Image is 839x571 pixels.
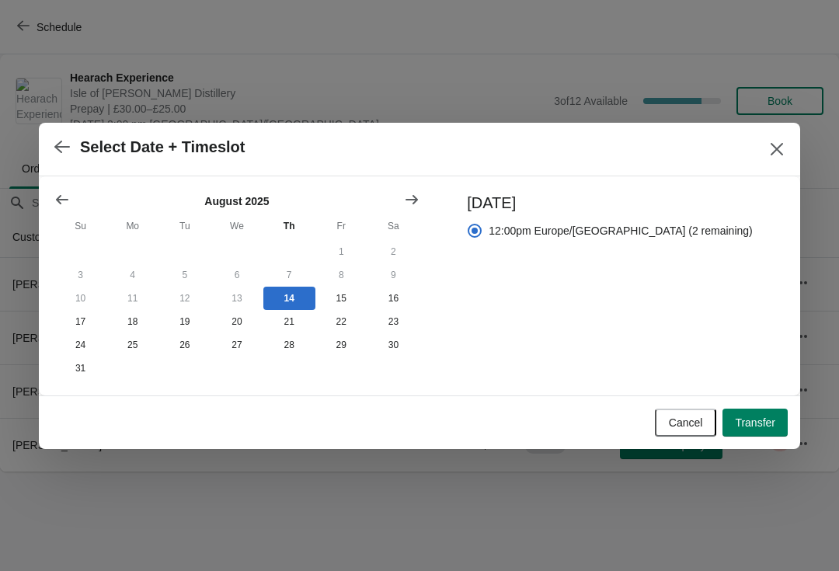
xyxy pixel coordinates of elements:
button: Tuesday August 26 2025 [158,333,211,357]
button: Tuesday August 19 2025 [158,310,211,333]
h3: [DATE] [467,192,753,214]
button: Monday August 4 2025 [106,263,158,287]
button: Sunday August 17 2025 [54,310,106,333]
button: Close [763,135,791,163]
button: Tuesday August 5 2025 [158,263,211,287]
button: Monday August 11 2025 [106,287,158,310]
button: Monday August 25 2025 [106,333,158,357]
button: Saturday August 16 2025 [367,287,419,310]
th: Friday [315,212,367,240]
h2: Select Date + Timeslot [80,138,245,156]
button: Thursday August 28 2025 [263,333,315,357]
button: Wednesday August 6 2025 [211,263,263,287]
span: 12:00pm Europe/[GEOGRAPHIC_DATA] (2 remaining) [489,223,753,238]
button: Friday August 22 2025 [315,310,367,333]
button: Sunday August 31 2025 [54,357,106,380]
button: Saturday August 30 2025 [367,333,419,357]
button: Friday August 1 2025 [315,240,367,263]
th: Thursday [263,212,315,240]
button: Friday August 8 2025 [315,263,367,287]
button: Friday August 15 2025 [315,287,367,310]
th: Tuesday [158,212,211,240]
button: Saturday August 2 2025 [367,240,419,263]
button: Sunday August 3 2025 [54,263,106,287]
button: Tuesday August 12 2025 [158,287,211,310]
th: Wednesday [211,212,263,240]
button: Show previous month, July 2025 [48,186,76,214]
button: Sunday August 10 2025 [54,287,106,310]
button: Wednesday August 13 2025 [211,287,263,310]
th: Saturday [367,212,419,240]
button: Monday August 18 2025 [106,310,158,333]
button: Cancel [655,409,717,437]
button: Show next month, September 2025 [398,186,426,214]
button: Wednesday August 27 2025 [211,333,263,357]
span: Cancel [669,416,703,429]
button: Saturday August 23 2025 [367,310,419,333]
button: Transfer [722,409,788,437]
button: Saturday August 9 2025 [367,263,419,287]
th: Sunday [54,212,106,240]
button: Sunday August 24 2025 [54,333,106,357]
button: Today Thursday August 14 2025 [263,287,315,310]
button: Wednesday August 20 2025 [211,310,263,333]
th: Monday [106,212,158,240]
button: Friday August 29 2025 [315,333,367,357]
span: Transfer [735,416,775,429]
button: Thursday August 7 2025 [263,263,315,287]
button: Thursday August 21 2025 [263,310,315,333]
